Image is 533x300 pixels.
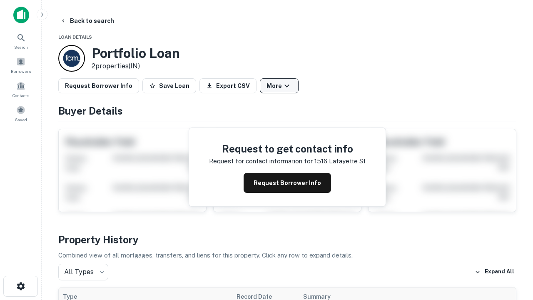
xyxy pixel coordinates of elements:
span: Loan Details [58,35,92,40]
button: Request Borrower Info [244,173,331,193]
p: 1516 lafayette st [314,156,366,166]
a: Search [2,30,39,52]
p: Combined view of all mortgages, transfers, and liens for this property. Click any row to expand d... [58,250,516,260]
span: Contacts [12,92,29,99]
button: Request Borrower Info [58,78,139,93]
p: Request for contact information for [209,156,313,166]
button: Expand All [473,266,516,278]
p: 2 properties (IN) [92,61,180,71]
h4: Buyer Details [58,103,516,118]
a: Borrowers [2,54,39,76]
span: Borrowers [11,68,31,75]
a: Contacts [2,78,39,100]
h4: Property History [58,232,516,247]
button: Save Loan [142,78,196,93]
button: More [260,78,299,93]
h3: Portfolio Loan [92,45,180,61]
h4: Request to get contact info [209,141,366,156]
button: Export CSV [199,78,257,93]
iframe: Chat Widget [491,233,533,273]
a: Saved [2,102,39,125]
span: Search [14,44,28,50]
button: Back to search [57,13,117,28]
span: Saved [15,116,27,123]
img: capitalize-icon.png [13,7,29,23]
div: All Types [58,264,108,280]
